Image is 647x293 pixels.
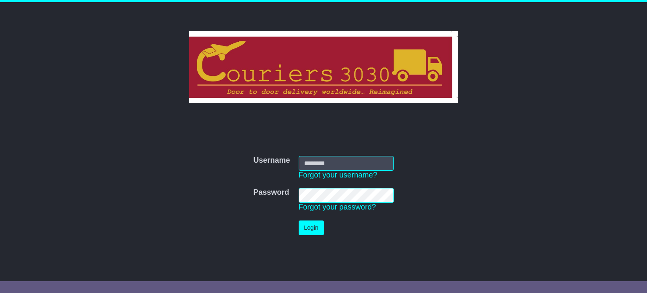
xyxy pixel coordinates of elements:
[299,171,377,179] a: Forgot your username?
[299,220,324,235] button: Login
[189,31,458,103] img: Couriers 3030
[253,188,289,197] label: Password
[299,203,376,211] a: Forgot your password?
[253,156,290,165] label: Username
